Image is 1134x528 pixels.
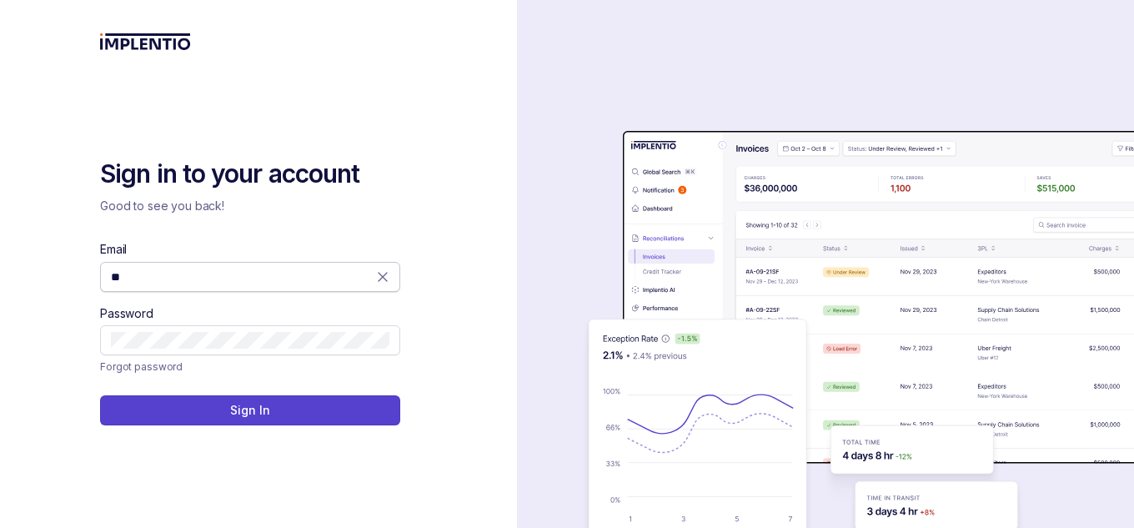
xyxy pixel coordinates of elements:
label: Email [100,241,127,258]
img: logo [100,33,191,50]
button: Sign In [100,395,400,425]
a: Link Forgot password [100,359,183,375]
p: Good to see you back! [100,198,400,214]
p: Sign In [230,402,269,419]
p: Forgot password [100,359,183,375]
h2: Sign in to your account [100,158,400,191]
label: Password [100,305,153,322]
